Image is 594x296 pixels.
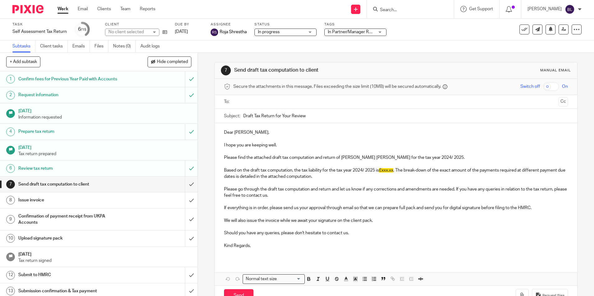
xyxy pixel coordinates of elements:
div: No client selected [108,29,149,35]
p: I hope you are keeping well. [224,142,568,148]
h1: [DATE] [18,106,192,114]
div: Mark as to do [185,87,198,103]
i: Open client page [162,30,167,34]
p: Information requested [18,114,192,120]
p: Based on the draft tax computation, the tax liability for the tax year 2024/ 2025 is . The break-... [224,167,568,180]
span: In Partner/Manager Review [328,30,380,34]
span: Hide completed [157,60,188,65]
div: Mark as to do [185,161,198,176]
a: Team [120,6,130,12]
a: Client tasks [40,40,68,52]
span: Get Support [469,7,493,11]
a: Reassign task [559,25,569,34]
p: Tax return prepared [18,151,192,157]
button: Snooze task [546,25,555,34]
p: Kind Regards, [224,243,568,249]
span: In progress [258,30,280,34]
div: 10 [6,234,15,243]
span: On [562,83,568,90]
a: Send new email to Manisha Minesh Patel [532,25,542,34]
p: We will also issue the invoice while we await your signature on the client pack. [224,218,568,224]
button: Hide completed [148,56,191,67]
a: Reports [140,6,155,12]
div: 2 [6,91,15,100]
label: Task [12,22,67,27]
h1: Issue invoice [18,195,125,205]
div: 1 [6,75,15,83]
button: Cc [559,97,568,106]
label: Client [105,22,167,27]
h1: Send draft tax computation to client [234,67,409,74]
div: Mark as done [185,209,198,231]
p: [PERSON_NAME] [528,6,562,12]
div: Self Assessment Tax Return [12,29,67,35]
a: Files [94,40,108,52]
label: Due by [175,22,203,27]
div: Mark as done [185,192,198,208]
label: Tags [324,22,386,27]
label: Assignee [211,22,247,27]
span: Roja Shrestha [220,29,247,35]
h1: Request information [18,90,125,100]
a: Subtasks [12,40,35,52]
h1: Review tax return [18,164,125,173]
small: /15 [81,28,86,31]
span: Normal text size [244,276,278,282]
i: Files are stored in Pixie and a secure link is sent to the message recipient. [443,84,447,89]
a: Emails [72,40,90,52]
label: To: [224,99,231,105]
label: Subject: [224,113,240,119]
a: Email [78,6,88,12]
p: Dear [PERSON_NAME], [224,129,568,136]
label: Status [254,22,317,27]
img: Roja Shrestha [211,29,218,36]
h1: [DATE] [18,143,192,151]
p: Should you have any queries, please don't hesitate to contact us. [224,230,568,236]
input: Search [379,7,435,13]
h1: Submit to HMRC [18,270,125,280]
p: Please find the attached draft tax computation and return of [PERSON_NAME] [PERSON_NAME] for the ... [224,155,568,161]
h1: Submission confirmation & Tax payment [18,286,125,296]
div: Mark as to do [185,124,198,139]
span: [DATE] [175,29,188,34]
span: £xxx.xx [379,168,393,173]
div: 13 [6,287,15,295]
h1: Prepare tax return [18,127,125,136]
a: Notes (0) [113,40,136,52]
h1: Confirm fees for Previous Year Paid with Accounts [18,74,125,84]
div: 12 [6,271,15,280]
div: 6 [78,26,86,33]
div: Manual email [540,68,571,73]
div: Search for option [243,274,305,284]
h1: Send draft tax computation to client [18,180,125,189]
div: Mark as done [185,267,198,283]
img: svg%3E [565,4,575,14]
div: 9 [6,215,15,224]
a: Clients [97,6,111,12]
div: 8 [6,196,15,204]
a: Audit logs [140,40,164,52]
div: Mark as done [185,177,198,192]
div: 7 [6,180,15,189]
img: Pixie [12,5,43,13]
p: If everything is in order, please send us your approval through email so that we can prepare full... [224,205,568,211]
div: Mark as to do [185,71,198,87]
input: Search for option [279,276,301,282]
p: Please go through the draft tax computation and return and let us know if any corrections and ame... [224,186,568,199]
h1: [DATE] [18,250,192,258]
span: Secure the attachments in this message. Files exceeding the size limit (10MB) will be secured aut... [233,83,441,90]
div: 7 [221,65,231,75]
h1: Confirmation of payment receipt from UKPA Accounts [18,212,125,227]
div: 4 [6,128,15,136]
p: Tax return signed [18,258,192,264]
span: Switch off [520,83,540,90]
div: Mark as done [185,231,198,246]
a: Work [57,6,68,12]
div: 6 [6,164,15,173]
h1: Upload signature pack [18,234,125,243]
button: + Add subtask [6,56,40,67]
